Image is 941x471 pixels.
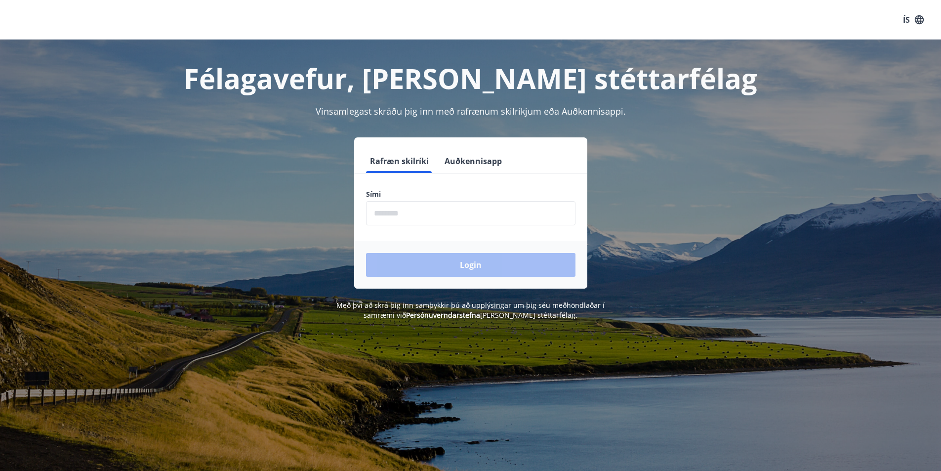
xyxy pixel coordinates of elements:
h1: Félagavefur, [PERSON_NAME] stéttarfélag [127,59,815,97]
span: Vinsamlegast skráðu þig inn með rafrænum skilríkjum eða Auðkennisappi. [316,105,626,117]
label: Sími [366,189,575,199]
button: Rafræn skilríki [366,149,433,173]
span: Með því að skrá þig inn samþykkir þú að upplýsingar um þig séu meðhöndlaðar í samræmi við [PERSON... [336,300,605,320]
button: Auðkennisapp [441,149,506,173]
a: Persónuverndarstefna [406,310,480,320]
button: ÍS [898,11,929,29]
